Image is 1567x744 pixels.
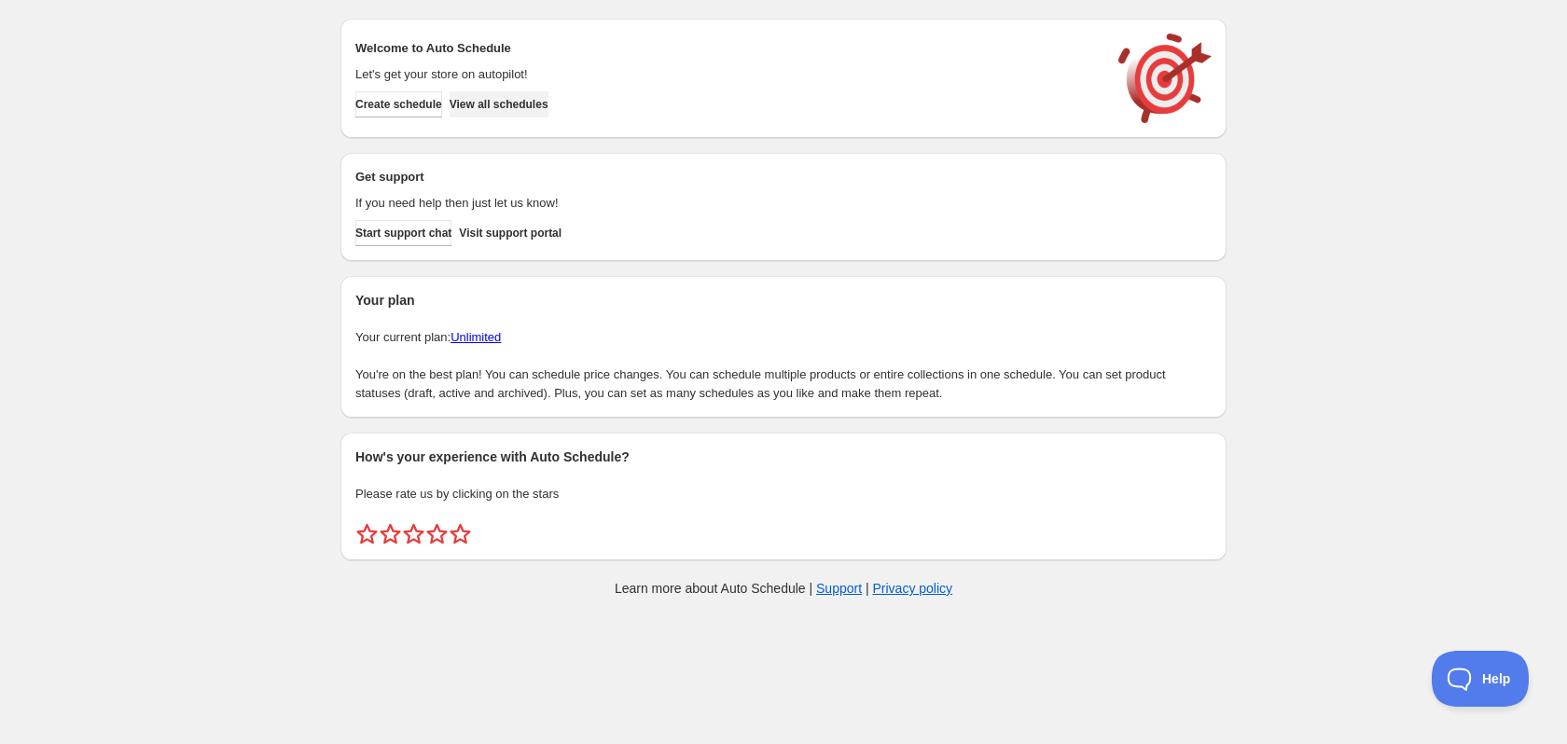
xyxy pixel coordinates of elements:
[816,581,862,596] a: Support
[355,448,1212,466] h2: How's your experience with Auto Schedule?
[355,39,1100,58] h2: Welcome to Auto Schedule
[355,168,1100,186] h2: Get support
[355,97,442,112] span: Create schedule
[355,194,1100,213] p: If you need help then just let us know!
[1432,651,1530,707] iframe: Toggle Customer Support
[355,226,451,241] span: Start support chat
[873,581,953,596] a: Privacy policy
[355,91,442,117] button: Create schedule
[450,91,548,117] button: View all schedules
[459,226,562,241] span: Visit support portal
[459,220,562,246] a: Visit support portal
[355,291,1212,310] h2: Your plan
[355,220,451,246] a: Start support chat
[615,579,952,598] p: Learn more about Auto Schedule | |
[355,65,1100,84] p: Let's get your store on autopilot!
[450,97,548,112] span: View all schedules
[355,365,1212,403] p: You're on the best plan! You can schedule price changes. You can schedule multiple products or en...
[355,328,1212,347] p: Your current plan:
[451,330,501,344] a: Unlimited
[355,485,1212,503] p: Please rate us by clicking on the stars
